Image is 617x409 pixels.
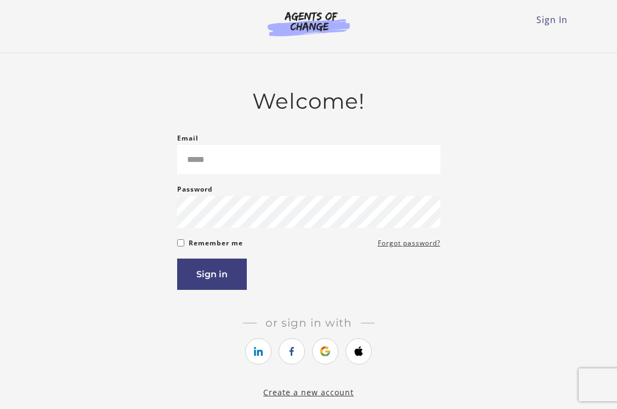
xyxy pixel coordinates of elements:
label: Remember me [189,237,243,250]
button: Sign in [177,259,247,290]
a: https://courses.thinkific.com/users/auth/linkedin?ss%5Breferral%5D=&ss%5Buser_return_to%5D=&ss%5B... [245,338,271,365]
a: https://courses.thinkific.com/users/auth/facebook?ss%5Breferral%5D=&ss%5Buser_return_to%5D=&ss%5B... [279,338,305,365]
h2: Welcome! [177,88,440,114]
label: Email [177,132,199,145]
a: Create a new account [263,387,354,397]
span: Or sign in with [257,316,361,329]
a: Forgot password? [378,237,440,250]
a: https://courses.thinkific.com/users/auth/apple?ss%5Breferral%5D=&ss%5Buser_return_to%5D=&ss%5Bvis... [346,338,372,365]
label: Password [177,183,213,196]
a: https://courses.thinkific.com/users/auth/google?ss%5Breferral%5D=&ss%5Buser_return_to%5D=&ss%5Bvi... [312,338,338,365]
a: Sign In [536,14,568,26]
img: Agents of Change Logo [256,11,361,36]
